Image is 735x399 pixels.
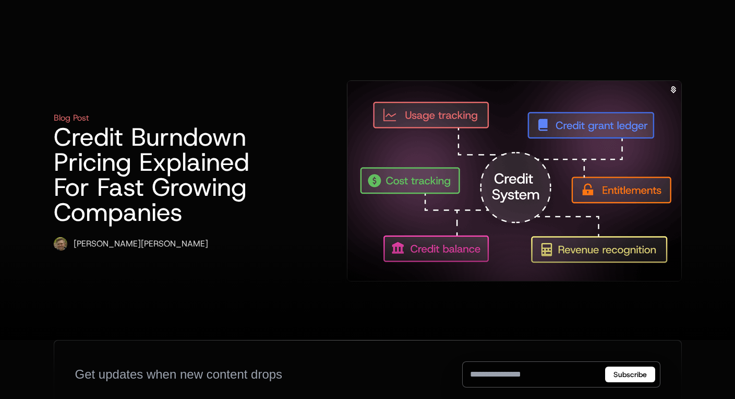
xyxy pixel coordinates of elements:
[54,124,280,225] h1: Credit Burndown Pricing Explained For Fast Growing Companies
[54,80,682,281] a: Blog PostCredit Burndown Pricing Explained For Fast Growing CompaniesRyan Echternacht[PERSON_NAME...
[54,112,89,124] div: Blog Post
[347,81,681,281] img: Pillar - Credits Builder
[605,367,655,382] button: Subscribe
[75,366,283,383] div: Get updates when new content drops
